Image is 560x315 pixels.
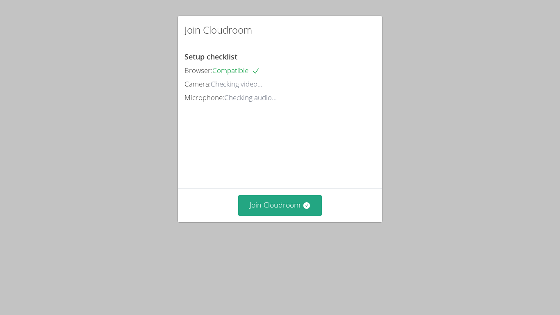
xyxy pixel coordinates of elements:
span: Compatible [212,66,260,75]
span: Camera: [184,79,211,89]
button: Join Cloudroom [238,195,322,215]
span: Setup checklist [184,52,237,62]
span: Checking audio... [224,93,277,102]
span: Browser: [184,66,212,75]
h2: Join Cloudroom [184,23,252,37]
span: Checking video... [211,79,262,89]
span: Microphone: [184,93,224,102]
